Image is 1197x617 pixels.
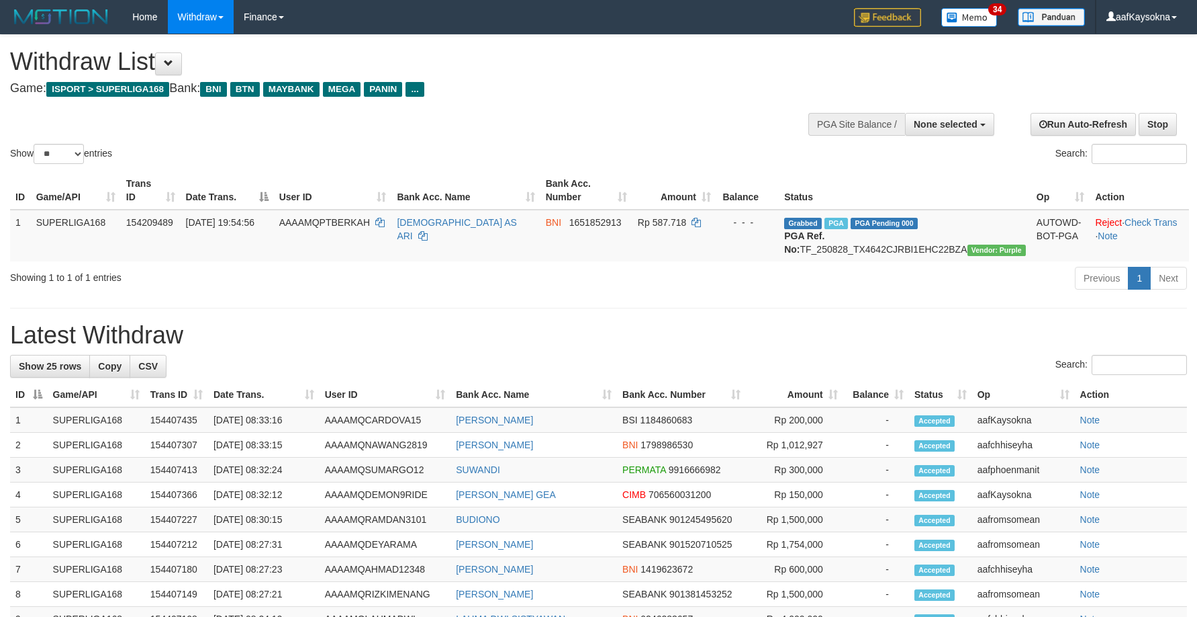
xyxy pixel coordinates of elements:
[397,217,516,241] a: [DEMOGRAPHIC_DATA] AS ARI
[746,582,843,607] td: Rp 1,500,000
[130,355,166,378] a: CSV
[320,433,451,458] td: AAAAMQNAWANG2819
[456,514,499,525] a: BUDIONO
[1031,113,1136,136] a: Run Auto-Refresh
[972,458,1075,483] td: aafphoenmanit
[10,532,48,557] td: 6
[622,589,667,600] span: SEABANK
[456,440,533,450] a: [PERSON_NAME]
[181,171,274,210] th: Date Trans.: activate to sort column descending
[914,515,955,526] span: Accepted
[972,557,1075,582] td: aafchhiseyha
[145,382,208,407] th: Trans ID: activate to sort column ascending
[851,218,918,229] span: PGA Pending
[988,3,1006,15] span: 34
[1075,267,1129,290] a: Previous
[10,582,48,607] td: 8
[145,507,208,532] td: 154407227
[1092,355,1187,375] input: Search:
[320,532,451,557] td: AAAAMQDEYARAMA
[10,407,48,433] td: 1
[10,433,48,458] td: 2
[145,532,208,557] td: 154407212
[48,532,145,557] td: SUPERLIGA168
[622,464,666,475] span: PERMATA
[145,557,208,582] td: 154407180
[808,113,905,136] div: PGA Site Balance /
[10,144,112,164] label: Show entries
[10,48,785,75] h1: Withdraw List
[622,564,638,575] span: BNI
[746,458,843,483] td: Rp 300,000
[972,532,1075,557] td: aafromsomean
[909,382,972,407] th: Status: activate to sort column ascending
[10,265,489,284] div: Showing 1 to 1 of 1 entries
[914,490,955,501] span: Accepted
[145,582,208,607] td: 154407149
[200,82,226,97] span: BNI
[320,582,451,607] td: AAAAMQRIZKIMENANG
[323,82,361,97] span: MEGA
[967,245,1026,256] span: Vendor URL: https://trx4.1velocity.biz
[972,582,1075,607] td: aafromsomean
[320,507,451,532] td: AAAAMQRAMDAN3101
[1075,382,1187,407] th: Action
[843,507,909,532] td: -
[48,382,145,407] th: Game/API: activate to sort column ascending
[914,565,955,576] span: Accepted
[31,210,121,261] td: SUPERLIGA168
[843,532,909,557] td: -
[274,171,392,210] th: User ID: activate to sort column ascending
[972,407,1075,433] td: aafKaysokna
[138,361,158,372] span: CSV
[1055,144,1187,164] label: Search:
[640,415,693,425] span: Copy 1184860683 to clipboard
[914,465,955,477] span: Accepted
[48,507,145,532] td: SUPERLIGA168
[121,171,181,210] th: Trans ID: activate to sort column ascending
[843,433,909,458] td: -
[1080,464,1100,475] a: Note
[10,458,48,483] td: 3
[1055,355,1187,375] label: Search:
[843,582,909,607] td: -
[669,589,732,600] span: Copy 901381453252 to clipboard
[622,415,638,425] span: BSI
[632,171,716,210] th: Amount: activate to sort column ascending
[914,540,955,551] span: Accepted
[546,217,561,228] span: BNI
[716,171,779,210] th: Balance
[914,415,955,427] span: Accepted
[10,322,1187,349] h1: Latest Withdraw
[10,483,48,507] td: 4
[1080,564,1100,575] a: Note
[126,217,173,228] span: 154209489
[208,532,320,557] td: [DATE] 08:27:31
[145,407,208,433] td: 154407435
[48,407,145,433] td: SUPERLIGA168
[669,514,732,525] span: Copy 901245495620 to clipboard
[622,539,667,550] span: SEABANK
[784,218,822,229] span: Grabbed
[48,433,145,458] td: SUPERLIGA168
[98,361,122,372] span: Copy
[48,557,145,582] td: SUPERLIGA168
[89,355,130,378] a: Copy
[10,171,31,210] th: ID
[10,82,785,95] h4: Game: Bank:
[1090,171,1189,210] th: Action
[843,382,909,407] th: Balance: activate to sort column ascending
[145,433,208,458] td: 154407307
[1080,489,1100,500] a: Note
[972,382,1075,407] th: Op: activate to sort column ascending
[456,464,500,475] a: SUWANDI
[1098,231,1118,241] a: Note
[208,483,320,507] td: [DATE] 08:32:12
[230,82,260,97] span: BTN
[914,119,977,130] span: None selected
[914,589,955,601] span: Accepted
[1080,514,1100,525] a: Note
[48,582,145,607] td: SUPERLIGA168
[48,458,145,483] td: SUPERLIGA168
[746,532,843,557] td: Rp 1,754,000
